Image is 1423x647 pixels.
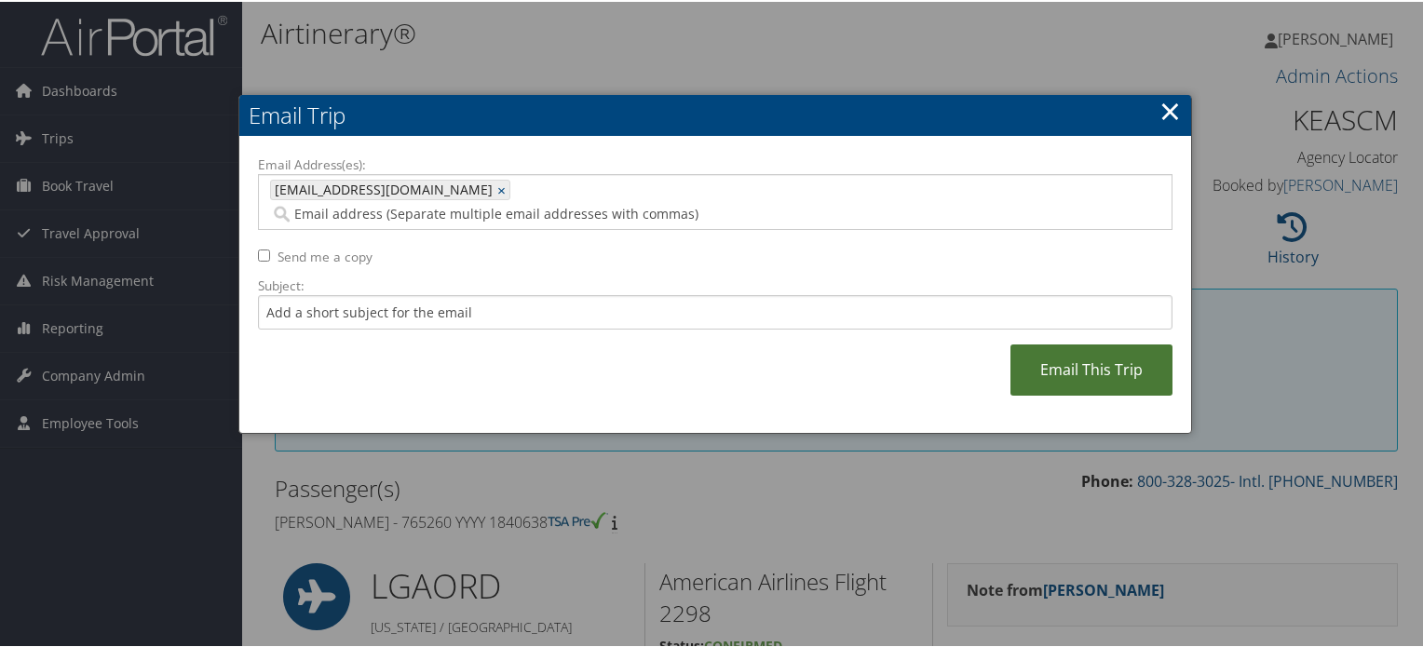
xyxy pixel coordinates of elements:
[258,293,1172,328] input: Add a short subject for the email
[258,275,1172,293] label: Subject:
[1010,343,1172,394] a: Email This Trip
[271,179,493,197] span: [EMAIL_ADDRESS][DOMAIN_NAME]
[1159,90,1181,128] a: ×
[258,154,1172,172] label: Email Address(es):
[239,93,1191,134] h2: Email Trip
[497,179,509,197] a: ×
[270,203,991,222] input: Email address (Separate multiple email addresses with commas)
[278,246,373,264] label: Send me a copy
